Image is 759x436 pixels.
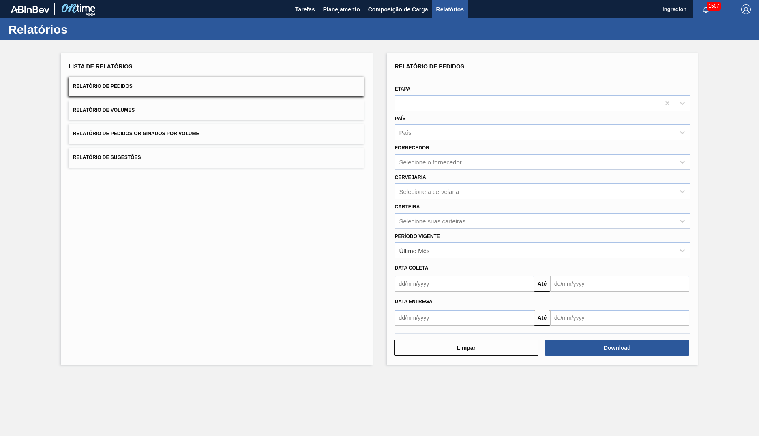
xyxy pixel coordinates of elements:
[395,145,429,151] label: Fornecedor
[741,4,751,14] img: Logout
[11,6,49,13] img: TNhmsLtSVTkK8tSr43FrP2fwEKptu5GPRR3wAAAABJRU5ErkJggg==
[534,310,550,326] button: Até
[399,129,412,136] div: País
[399,217,465,224] div: Selecione suas carteiras
[399,159,462,166] div: Selecione o fornecedor
[394,340,538,356] button: Limpar
[395,63,465,70] span: Relatório de Pedidos
[399,188,459,195] div: Selecione a cervejaria
[69,100,364,120] button: Relatório de Volumes
[545,340,689,356] button: Download
[73,131,199,136] span: Relatório de Pedidos Originados por Volume
[534,276,550,292] button: Até
[395,265,429,271] span: Data coleta
[550,310,689,326] input: dd/mm/yyyy
[395,174,426,180] label: Cervejaria
[550,276,689,292] input: dd/mm/yyyy
[323,4,360,14] span: Planejamento
[73,83,133,89] span: Relatório de Pedidos
[395,86,411,92] label: Etapa
[69,77,364,96] button: Relatório de Pedidos
[69,148,364,168] button: Relatório de Sugestões
[8,25,152,34] h1: Relatórios
[395,234,440,239] label: Período Vigente
[693,4,719,15] button: Notificações
[395,299,433,304] span: Data entrega
[73,155,141,160] span: Relatório de Sugestões
[707,2,721,11] span: 1507
[69,124,364,144] button: Relatório de Pedidos Originados por Volume
[368,4,428,14] span: Composição de Carga
[395,116,406,121] label: País
[399,247,430,254] div: Último Mês
[395,204,420,210] label: Carteira
[395,276,534,292] input: dd/mm/yyyy
[73,107,135,113] span: Relatório de Volumes
[436,4,464,14] span: Relatórios
[295,4,315,14] span: Tarefas
[69,63,133,70] span: Lista de Relatórios
[395,310,534,326] input: dd/mm/yyyy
